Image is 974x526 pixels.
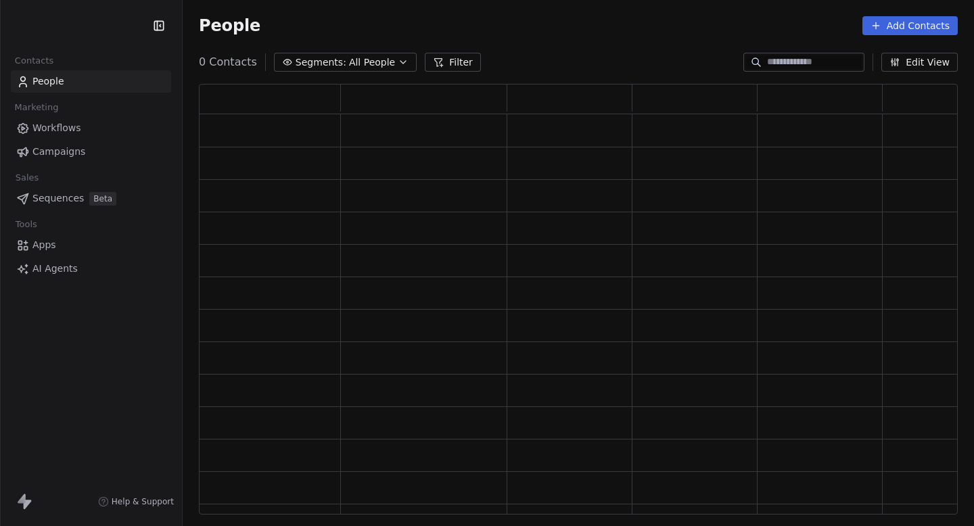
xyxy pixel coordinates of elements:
button: Filter [425,53,481,72]
span: All People [349,55,395,70]
span: Beta [89,192,116,206]
a: AI Agents [11,258,171,280]
span: Sequences [32,191,84,206]
span: Help & Support [112,496,174,507]
span: Contacts [9,51,60,71]
span: Tools [9,214,43,235]
button: Add Contacts [862,16,958,35]
span: AI Agents [32,262,78,276]
span: Sales [9,168,45,188]
a: Workflows [11,117,171,139]
span: Apps [32,238,56,252]
a: Help & Support [98,496,174,507]
a: Apps [11,234,171,256]
span: Marketing [9,97,64,118]
a: SequencesBeta [11,187,171,210]
span: Workflows [32,121,81,135]
span: 0 Contacts [199,54,257,70]
span: Campaigns [32,145,85,159]
a: People [11,70,171,93]
span: People [32,74,64,89]
span: People [199,16,260,36]
a: Campaigns [11,141,171,163]
button: Edit View [881,53,958,72]
span: Segments: [296,55,346,70]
